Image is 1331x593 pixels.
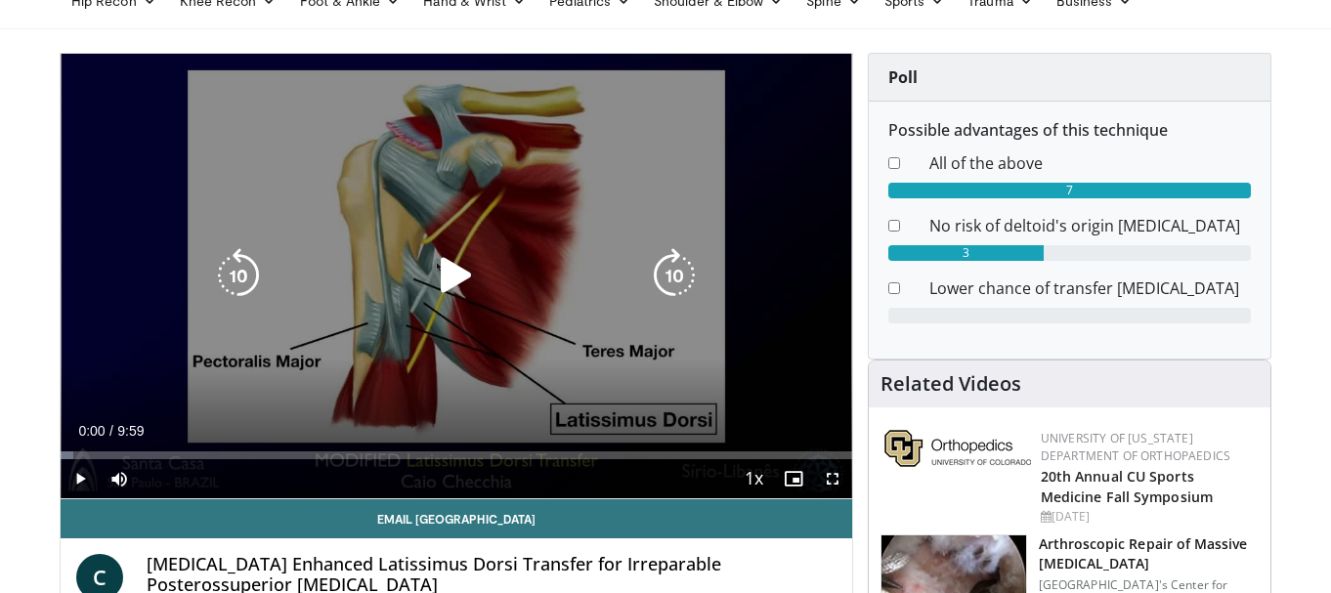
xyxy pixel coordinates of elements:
button: Fullscreen [813,459,852,498]
dd: Lower chance of transfer [MEDICAL_DATA] [915,276,1266,300]
h6: Possible advantages of this technique [888,121,1251,140]
button: Play [61,459,100,498]
div: [DATE] [1041,508,1255,526]
img: 355603a8-37da-49b6-856f-e00d7e9307d3.png.150x105_q85_autocrop_double_scale_upscale_version-0.2.png [884,430,1031,467]
button: Enable picture-in-picture mode [774,459,813,498]
dd: All of the above [915,151,1266,175]
div: 3 [888,245,1044,261]
button: Mute [100,459,139,498]
strong: Poll [888,66,918,88]
dd: No risk of deltoid's origin [MEDICAL_DATA] [915,214,1266,237]
h4: Related Videos [880,372,1021,396]
button: Playback Rate [735,459,774,498]
video-js: Video Player [61,54,852,499]
h3: Arthroscopic Repair of Massive [MEDICAL_DATA] [1039,534,1259,573]
span: 0:00 [78,423,105,439]
span: / [109,423,113,439]
a: University of [US_STATE] Department of Orthopaedics [1041,430,1230,464]
span: 9:59 [117,423,144,439]
div: Progress Bar [61,451,852,459]
a: Email [GEOGRAPHIC_DATA] [61,499,852,538]
div: 7 [888,183,1251,198]
a: 20th Annual CU Sports Medicine Fall Symposium [1041,467,1213,506]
